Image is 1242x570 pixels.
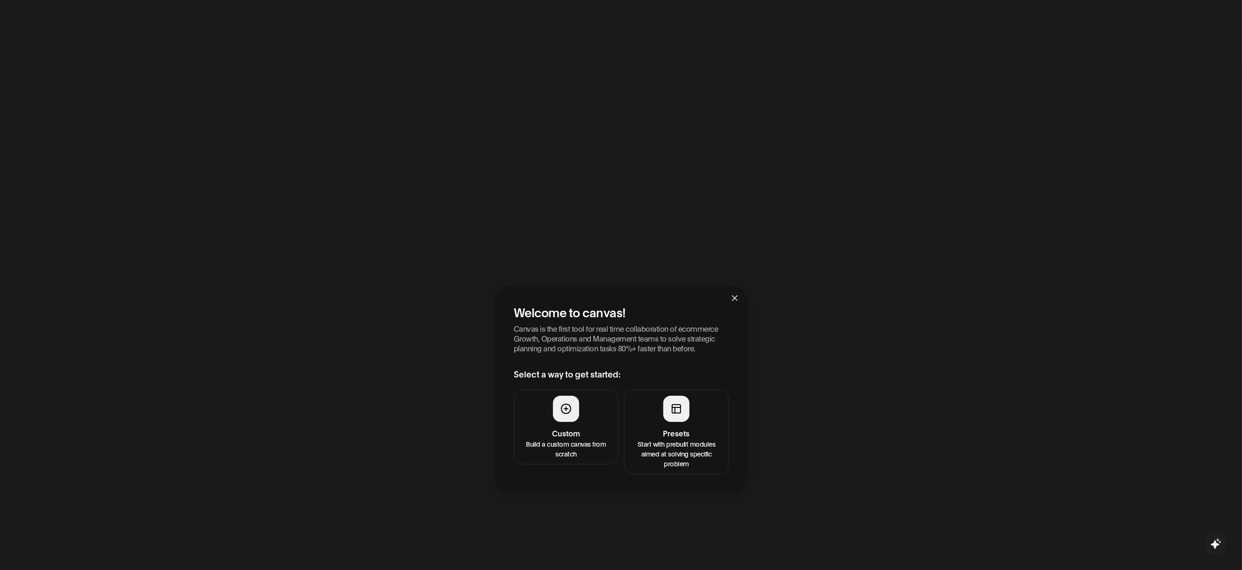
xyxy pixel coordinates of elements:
h4: Custom [520,427,612,439]
p: Start with prebuilt modules aimed at solving specific problem [630,439,723,468]
h4: Presets [630,427,723,439]
p: Canvas is the first tool for real time collaboration of ecommerce Growth, Operations and Manageme... [514,323,729,353]
span: close [731,294,739,302]
button: CustomBuild a custom canvas from scratch [514,390,618,464]
h3: Select a way to get started: [514,368,729,380]
h2: Welcome to canvas! [514,304,729,320]
p: Build a custom canvas from scratch [520,439,612,458]
button: PresetsStart with prebuilt modules aimed at solving specific problem [624,390,729,474]
button: Close [722,285,747,310]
